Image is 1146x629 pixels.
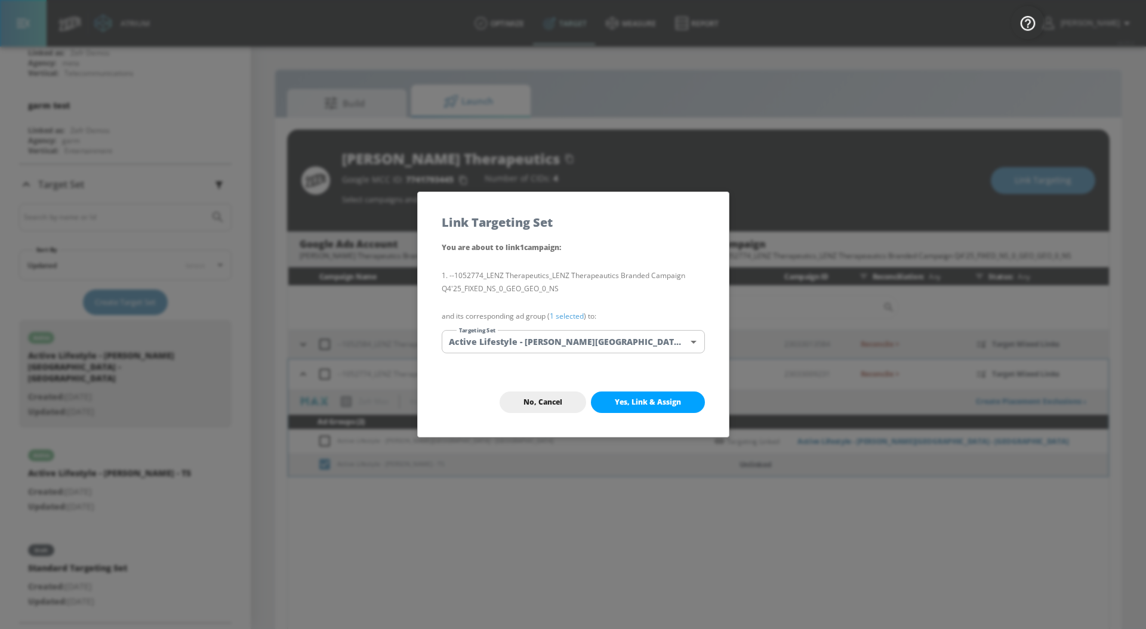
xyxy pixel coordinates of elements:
div: Active Lifestyle - [PERSON_NAME][GEOGRAPHIC_DATA] - [GEOGRAPHIC_DATA] [442,330,705,353]
p: You are about to link 1 campaign : [442,240,705,255]
li: --1052774_LENZ Therapeutics_LENZ Therapeautics Branded Campaign Q4'25_FIXED_NS_0_GEO_GEO_0_NS [442,269,705,295]
p: and its corresponding ad group ( ) to: [442,310,705,323]
button: Yes, Link & Assign [591,391,705,413]
span: Yes, Link & Assign [615,397,681,407]
a: 1 selected [550,311,584,321]
h5: Link Targeting Set [442,216,553,229]
button: Open Resource Center [1011,6,1045,39]
span: No, Cancel [523,397,562,407]
button: No, Cancel [500,391,586,413]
